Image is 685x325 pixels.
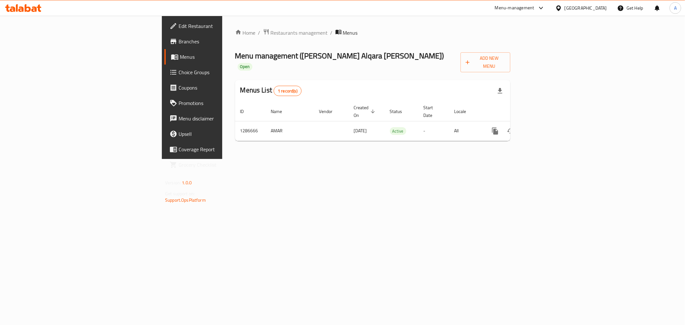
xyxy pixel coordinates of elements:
div: Menu-management [495,4,534,12]
a: Coupons [164,80,276,95]
a: Restaurants management [263,29,328,37]
span: [DATE] [354,127,367,135]
span: Add New Menu [466,54,505,70]
a: Choice Groups [164,65,276,80]
td: All [449,121,482,141]
span: 1 record(s) [274,88,301,94]
span: Created On [354,104,377,119]
span: Menu management ( [PERSON_NAME] Alqara [PERSON_NAME] ) [235,48,444,63]
a: Grocery Checklist [164,157,276,172]
span: Name [271,108,291,115]
span: ID [240,108,252,115]
th: Actions [482,102,554,121]
span: A [674,4,677,12]
span: Grocery Checklist [179,161,271,169]
button: Add New Menu [461,52,510,72]
span: Edit Restaurant [179,22,271,30]
span: Get support on: [165,189,195,198]
td: AMAR [266,121,314,141]
a: Coverage Report [164,142,276,157]
div: Active [390,127,406,135]
span: Menu disclaimer [179,115,271,122]
span: Status [390,108,411,115]
span: Choice Groups [179,68,271,76]
span: Branches [179,38,271,45]
button: Change Status [503,123,518,139]
span: Start Date [424,104,442,119]
span: Upsell [179,130,271,138]
span: Version: [165,179,181,187]
a: Support.OpsPlatform [165,196,206,204]
span: Restaurants management [271,29,328,37]
span: Menus [343,29,358,37]
span: Menus [180,53,271,61]
table: enhanced table [235,102,554,141]
span: 1.0.0 [182,179,192,187]
span: Vendor [319,108,341,115]
nav: breadcrumb [235,29,510,37]
button: more [487,123,503,139]
span: Active [390,127,406,135]
span: Coverage Report [179,145,271,153]
div: [GEOGRAPHIC_DATA] [565,4,607,12]
a: Menus [164,49,276,65]
h2: Menus List [240,85,302,96]
a: Menu disclaimer [164,111,276,126]
a: Upsell [164,126,276,142]
span: Promotions [179,99,271,107]
a: Promotions [164,95,276,111]
td: - [418,121,449,141]
li: / [330,29,333,37]
a: Edit Restaurant [164,18,276,34]
div: Total records count [274,86,302,96]
a: Branches [164,34,276,49]
span: Coupons [179,84,271,92]
div: Export file [492,83,508,99]
span: Locale [454,108,475,115]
